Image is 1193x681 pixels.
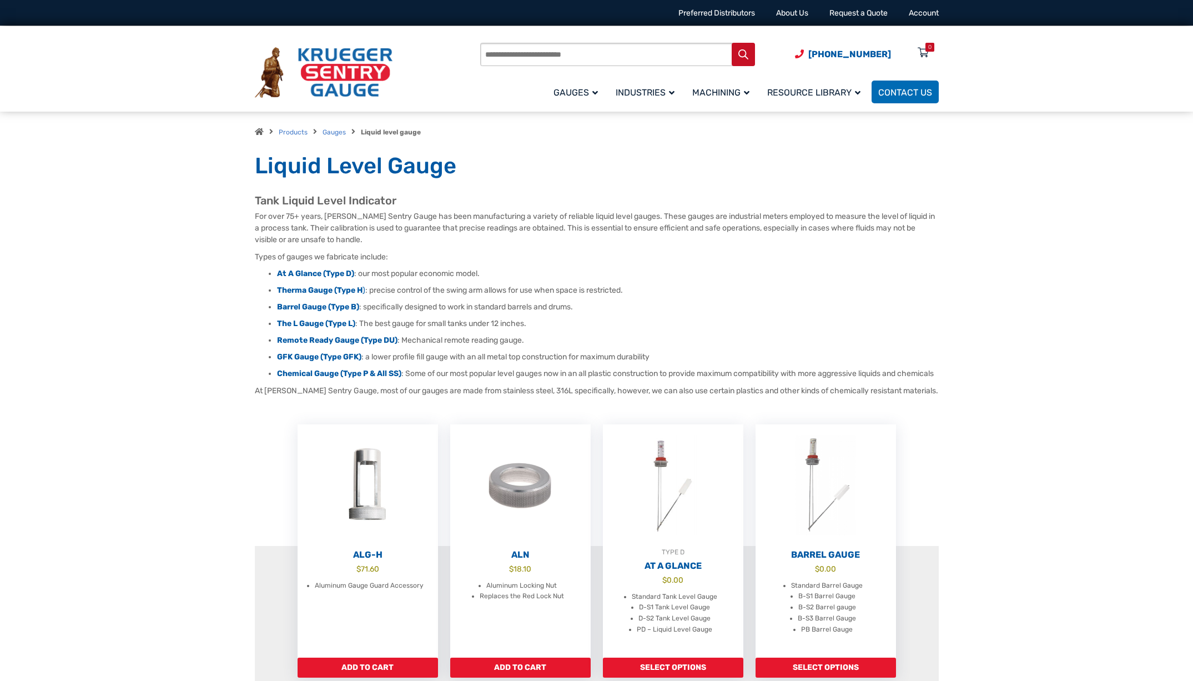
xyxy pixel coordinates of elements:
li: : our most popular economic model. [277,268,939,279]
li: : Mechanical remote reading gauge. [277,335,939,346]
a: Remote Ready Gauge (Type DU) [277,336,397,345]
img: ALN [450,424,591,547]
span: $ [662,575,667,584]
a: ALN $18.10 Aluminum Locking Nut Replaces the Red Lock Nut [450,424,591,658]
div: TYPE D [603,547,743,558]
span: $ [509,564,514,573]
li: Aluminum Gauge Guard Accessory [315,580,424,592]
img: At A Glance [603,424,743,547]
span: [PHONE_NUMBER] [808,49,891,59]
li: : specifically designed to work in standard barrels and drums. [277,302,939,313]
bdi: 0.00 [815,564,836,573]
a: Industries [609,79,686,105]
span: Industries [616,87,674,98]
a: Phone Number (920) 434-8860 [795,47,891,61]
h2: ALG-H [298,549,438,560]
a: Add to cart: “ALN” [450,658,591,678]
a: Contact Us [872,81,939,103]
a: Barrel Gauge (Type B) [277,302,359,312]
li: B-S3 Barrel Gauge [798,613,856,624]
a: Therma Gauge (Type H) [277,286,365,295]
a: Preferred Distributors [678,8,755,18]
a: Machining [686,79,761,105]
a: Barrel Gauge $0.00 Standard Barrel Gauge B-S1 Barrel Gauge B-S2 Barrel gauge B-S3 Barrel Gauge PB... [756,424,896,658]
span: Resource Library [767,87,860,98]
a: Chemical Gauge (Type P & All SS) [277,369,401,378]
li: Standard Tank Level Gauge [632,592,717,603]
a: Add to cart: “Barrel Gauge” [756,658,896,678]
p: At [PERSON_NAME] Sentry Gauge, most of our gauges are made from stainless steel, 316L specificall... [255,385,939,397]
bdi: 18.10 [509,564,531,573]
span: Gauges [553,87,598,98]
a: Products [279,128,308,136]
li: : The best gauge for small tanks under 12 inches. [277,318,939,329]
a: Gauges [547,79,609,105]
a: TYPE DAt A Glance $0.00 Standard Tank Level Gauge D-S1 Tank Level Gauge D-S2 Tank Level Gauge PD ... [603,424,743,658]
strong: Therma Gauge (Type H [277,286,363,295]
a: Gauges [323,128,346,136]
a: Request a Quote [829,8,888,18]
a: Add to cart: “ALG-H” [298,658,438,678]
a: Add to cart: “At A Glance” [603,658,743,678]
h2: ALN [450,549,591,560]
li: B-S2 Barrel gauge [798,602,856,613]
li: : precise control of the swing arm allows for use when space is restricted. [277,285,939,296]
li: Standard Barrel Gauge [791,580,863,592]
span: Contact Us [878,87,932,98]
a: Resource Library [761,79,872,105]
strong: Liquid level gauge [361,128,421,136]
li: B-S1 Barrel Gauge [798,591,855,602]
h2: At A Glance [603,560,743,572]
li: Replaces the Red Lock Nut [480,591,564,602]
span: Machining [692,87,749,98]
h2: Tank Liquid Level Indicator [255,194,939,208]
div: 0 [928,43,932,52]
a: Account [909,8,939,18]
h2: Barrel Gauge [756,549,896,560]
p: For over 75+ years, [PERSON_NAME] Sentry Gauge has been manufacturing a variety of reliable liqui... [255,211,939,246]
a: The L Gauge (Type L) [277,319,355,328]
h1: Liquid Level Gauge [255,152,939,180]
p: Types of gauges we fabricate include: [255,251,939,263]
img: ALG-OF [298,424,438,547]
a: At A Glance (Type D) [277,269,354,278]
a: About Us [776,8,808,18]
a: GFK Gauge (Type GFK) [277,352,361,362]
li: PB Barrel Gauge [801,624,853,635]
li: : a lower profile fill gauge with an all metal top construction for maximum durability [277,352,939,363]
li: D-S2 Tank Level Gauge [638,613,711,624]
img: Krueger Sentry Gauge [255,47,392,98]
bdi: 71.60 [356,564,379,573]
a: ALG-H $71.60 Aluminum Gauge Guard Accessory [298,424,438,658]
li: : Some of our most popular level gauges now in an all plastic construction to provide maximum com... [277,368,939,379]
span: $ [815,564,819,573]
li: PD – Liquid Level Gauge [637,624,712,635]
img: Barrel Gauge [756,424,896,547]
span: $ [356,564,361,573]
li: Aluminum Locking Nut [486,580,557,592]
bdi: 0.00 [662,575,683,584]
li: D-S1 Tank Level Gauge [639,602,710,613]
